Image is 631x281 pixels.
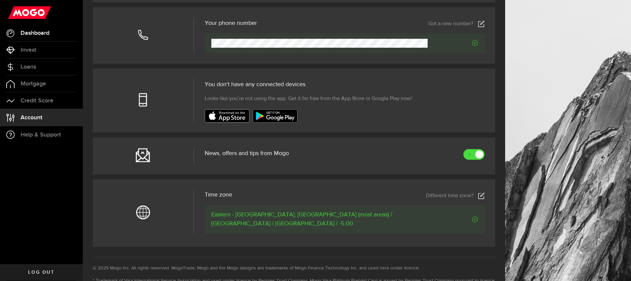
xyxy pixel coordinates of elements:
[205,192,232,198] span: Time zone
[253,109,297,123] img: badge-google-play.svg
[205,150,289,156] span: News, offers and tips from Mogo
[428,40,478,46] span: Verified
[211,210,425,228] span: Eastern - [GEOGRAPHIC_DATA], [GEOGRAPHIC_DATA] (most areas) / [GEOGRAPHIC_DATA] / [GEOGRAPHIC_DAT...
[21,64,36,70] span: Loans
[205,95,412,103] span: Looks like you’re not using the app. Get it for free from the App Store or Google Play now!
[21,132,61,138] span: Help & Support
[426,193,485,199] a: Different time zone?
[205,20,257,26] h3: Your phone number
[28,270,54,275] span: Log out
[428,21,485,27] a: Got a new number?
[21,115,42,121] span: Account
[21,30,49,36] span: Dashboard
[21,81,46,87] span: Mortgage
[21,47,36,53] span: Invest
[425,216,478,222] span: Verified
[205,82,305,87] span: You don't have any connected devices
[93,265,495,272] li: © 2025 Mogo Inc. All rights reserved. MogoTrade, Mogo and the Mogo designs are trademarks of Mogo...
[5,3,25,23] button: Open LiveChat chat widget
[205,109,249,123] img: badge-app-store.svg
[21,98,53,104] span: Credit Score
